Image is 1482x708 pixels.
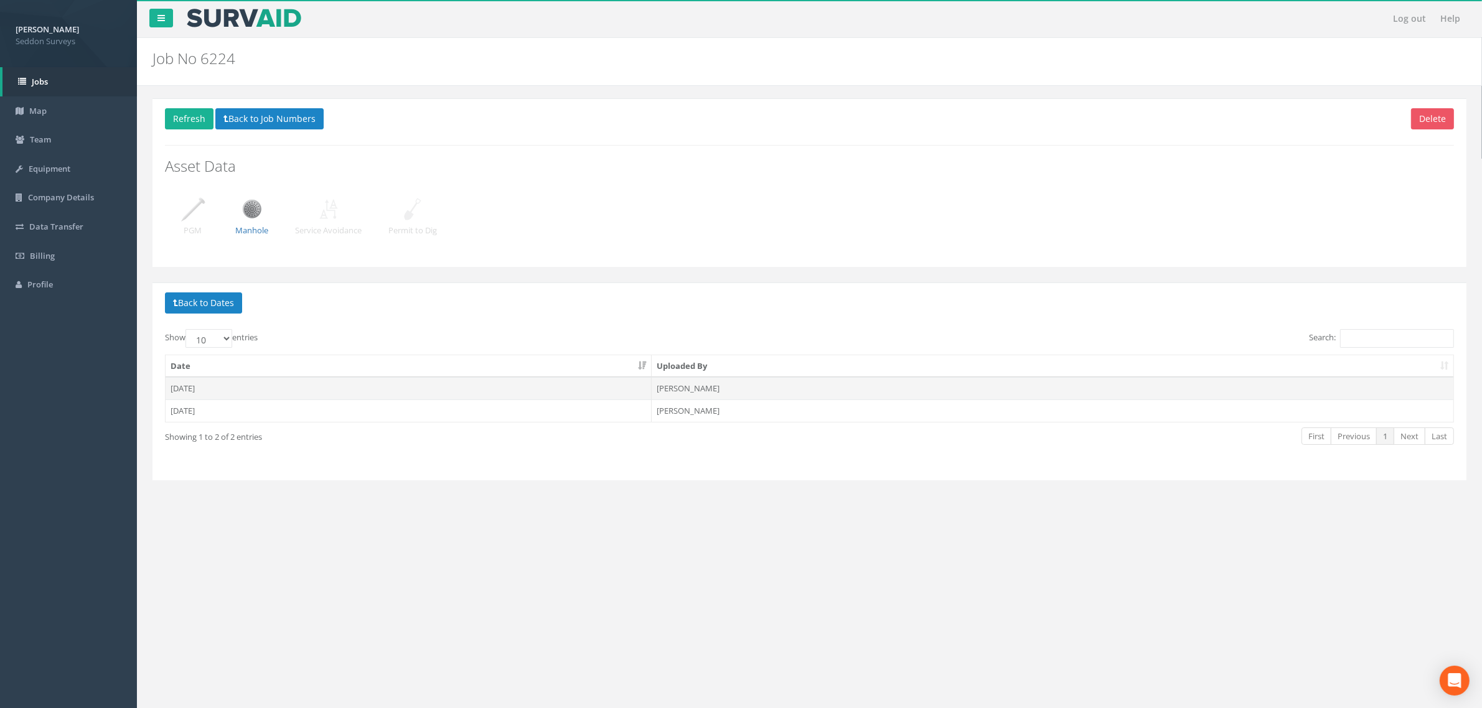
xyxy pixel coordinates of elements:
[30,134,51,145] span: Team
[388,225,437,236] p: Permit to Dig
[237,193,268,225] img: job_detail_manhole.png
[152,50,1244,67] h2: Job No 6224
[16,35,121,47] span: Seddon Surveys
[652,399,1453,422] td: [PERSON_NAME]
[16,21,121,47] a: [PERSON_NAME] Seddon Surveys
[235,202,268,236] a: Manhole
[166,377,652,399] td: [DATE]
[27,279,53,290] span: Profile
[166,355,652,378] th: Date: activate to sort column ascending
[166,399,652,422] td: [DATE]
[1340,329,1454,348] input: Search:
[32,76,48,87] span: Jobs
[313,193,344,225] img: job_detail_service_avoidance.png
[165,108,213,129] button: Refresh
[185,329,232,348] select: Showentries
[165,426,691,443] div: Showing 1 to 2 of 2 entries
[1301,427,1331,445] a: First
[165,329,258,348] label: Show entries
[295,225,362,236] p: Service Avoidance
[28,192,94,203] span: Company Details
[1309,329,1454,348] label: Search:
[30,250,55,261] span: Billing
[29,163,70,174] span: Equipment
[652,355,1453,378] th: Uploaded By: activate to sort column ascending
[165,158,1454,174] h2: Asset Data
[29,221,83,232] span: Data Transfer
[1331,427,1377,445] a: Previous
[397,193,428,225] img: job_detail_permit_to_dig.png
[1411,108,1454,129] button: Delete
[235,225,268,236] p: Manhole
[1440,666,1470,696] div: Open Intercom Messenger
[165,292,242,314] button: Back to Dates
[2,67,137,96] a: Jobs
[1376,427,1394,445] a: 1
[16,24,79,35] strong: [PERSON_NAME]
[1394,427,1425,445] a: Next
[177,193,209,225] img: job_detail_pgm.png
[652,377,1453,399] td: [PERSON_NAME]
[215,108,324,129] button: Back to Job Numbers
[29,105,47,116] span: Map
[1425,427,1454,445] a: Last
[177,225,209,236] p: PGM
